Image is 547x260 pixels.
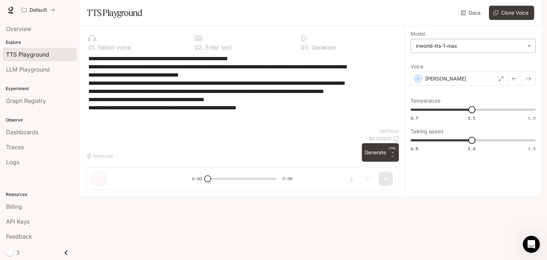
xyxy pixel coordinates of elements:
[389,146,396,155] p: CTRL +
[204,45,231,50] p: Enter text
[411,129,443,134] p: Talking speed
[362,143,399,162] button: GenerateCTRL +⏎
[468,115,475,121] span: 1.1
[88,45,96,50] p: 0 1 .
[411,115,418,121] span: 0.7
[489,6,534,20] button: Clone Voice
[96,45,131,50] p: Select voice
[389,146,396,159] p: ⏎
[411,98,441,103] p: Temperature
[523,236,540,253] iframe: Intercom live chat
[19,3,58,17] button: All workspaces
[87,6,142,20] h1: TTS Playground
[411,39,535,53] div: inworld-tts-1-max
[528,115,536,121] span: 1.5
[416,42,524,50] div: inworld-tts-1-max
[411,64,423,69] p: Voice
[310,45,336,50] p: Generate
[468,146,475,152] span: 1.0
[85,150,116,162] button: Shortcuts
[425,75,466,82] p: [PERSON_NAME]
[411,31,425,36] p: Model
[301,45,310,50] p: 0 3 .
[30,7,47,13] p: Default
[411,146,418,152] span: 0.5
[195,45,204,50] p: 0 2 .
[528,146,536,152] span: 1.5
[459,6,483,20] a: Docs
